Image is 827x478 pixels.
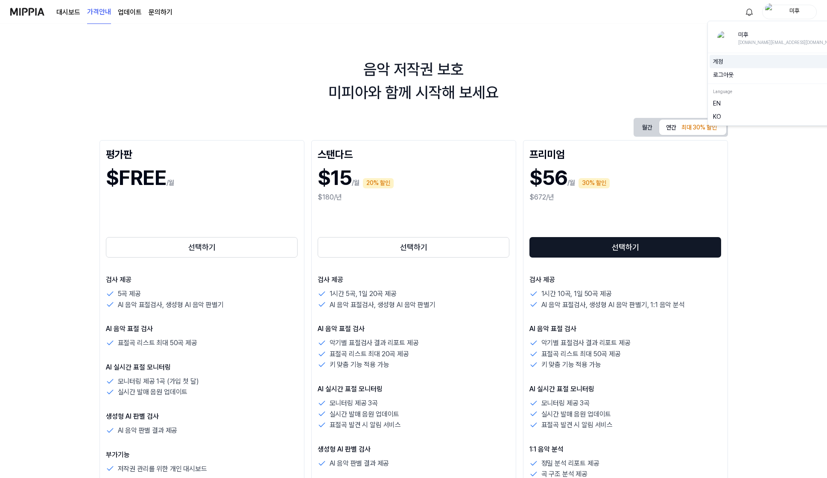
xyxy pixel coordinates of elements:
button: 연간 [659,120,726,135]
button: 월간 [635,121,659,134]
p: 표절곡 리스트 최대 50곡 제공 [541,349,621,360]
p: 악기별 표절검사 결과 리포트 제공 [330,337,419,349]
div: $180/년 [318,192,510,202]
p: AI 실시간 표절 모니터링 [529,384,722,394]
p: AI 음악 표절검사, 생성형 AI 음악 판별기 [118,299,224,311]
p: AI 실시간 표절 모니터링 [318,384,510,394]
p: 1시간 5곡, 1일 20곡 제공 [330,288,397,299]
div: 최대 30% 할인 [679,123,719,133]
a: 가격안내 [87,0,111,24]
h1: $FREE [106,164,167,192]
p: 생성형 AI 판별 검사 [106,411,298,422]
p: 키 맞춤 기능 적용 가능 [330,359,389,370]
div: 평가판 [106,147,298,160]
p: 1:1 음악 분석 [529,444,722,455]
p: 검사 제공 [106,275,298,285]
h1: $56 [529,164,567,192]
button: 선택하기 [529,237,722,258]
p: AI 음악 표절검사, 생성형 AI 음악 판별기, 1:1 음악 분석 [541,299,685,311]
div: 프리미엄 [529,147,722,160]
div: 30% 할인 [579,178,610,188]
p: AI 음악 표절검사, 생성형 AI 음악 판별기 [330,299,435,311]
p: AI 음악 판별 결과 제공 [118,425,178,436]
button: 선택하기 [318,237,510,258]
p: 표절곡 리스트 최대 20곡 제공 [330,349,409,360]
button: profile미후 [762,5,817,19]
p: 5곡 제공 [118,288,141,299]
img: 알림 [744,7,754,17]
p: 1시간 10곡, 1일 50곡 제공 [541,288,612,299]
a: 선택하기 [106,235,298,259]
p: 저작권 관리를 위한 개인 대시보드 [118,463,207,475]
p: 표절곡 리스트 최대 50곡 제공 [118,337,197,349]
div: $672/년 [529,192,722,202]
p: 모니터링 제공 3곡 [541,398,590,409]
div: 20% 할인 [363,178,394,188]
p: 실시간 발매 음원 업데이트 [118,387,188,398]
p: 악기별 표절검사 결과 리포트 제공 [541,337,631,349]
p: AI 실시간 표절 모니터링 [106,362,298,372]
button: 선택하기 [106,237,298,258]
div: 미후 [778,7,811,16]
a: 선택하기 [529,235,722,259]
p: /월 [567,178,576,188]
img: profile [765,3,775,21]
p: 생성형 AI 판별 검사 [318,444,510,455]
p: AI 음악 표절 검사 [318,324,510,334]
p: 검사 제공 [529,275,722,285]
p: 표절곡 발견 시 알림 서비스 [541,419,613,431]
p: 모니터링 제공 1곡 (가입 첫 달) [118,376,199,387]
p: 검사 제공 [318,275,510,285]
p: 실시간 발매 음원 업데이트 [541,409,611,420]
p: 모니터링 제공 3곡 [330,398,378,409]
p: 표절곡 발견 시 알림 서비스 [330,419,401,431]
a: 업데이트 [118,7,142,18]
p: 실시간 발매 음원 업데이트 [330,409,400,420]
a: 선택하기 [318,235,510,259]
a: 문의하기 [149,7,172,18]
div: 스탠다드 [318,147,510,160]
p: 부가기능 [106,450,298,460]
a: 대시보드 [56,7,80,18]
p: /월 [167,178,175,188]
h1: $15 [318,164,352,192]
img: profile [717,31,731,44]
p: 키 맞춤 기능 적용 가능 [541,359,601,370]
p: /월 [352,178,360,188]
p: 정밀 분석 리포트 제공 [541,458,599,469]
p: AI 음악 판별 결과 제공 [330,458,389,469]
p: AI 음악 표절 검사 [106,324,298,334]
p: AI 음악 표절 검사 [529,324,722,334]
